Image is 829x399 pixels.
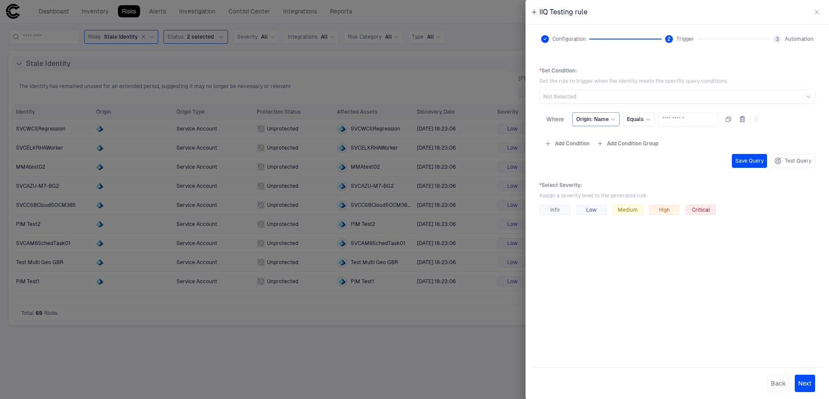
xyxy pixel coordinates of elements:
[770,154,815,168] button: Test Query
[667,36,671,43] span: 2
[543,137,591,150] button: Add Condition
[546,116,564,123] span: Where
[627,116,644,123] span: Equals
[539,78,815,85] span: Set the rule to trigger when the identity meets the specific query conditions.
[550,206,560,213] span: Info
[595,137,660,150] button: Add Condition Group
[659,206,670,213] span: High
[552,36,586,43] span: Configuration
[539,182,815,189] span: Select Severity :
[618,206,638,213] span: Medium
[539,8,587,16] span: IIQ Testing rule
[676,36,694,43] span: Trigger
[732,154,767,168] button: Save Query
[539,192,815,199] span: Assign a severity level to the generated rule.
[543,93,576,100] span: Not Selected
[539,67,815,74] span: Set Condition :
[767,375,790,392] button: Back
[795,375,815,392] button: Next
[785,36,813,43] span: Automation
[586,206,597,213] span: Low
[776,36,779,43] span: 3
[692,206,710,213] span: Critical
[576,116,609,123] span: Origin: Name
